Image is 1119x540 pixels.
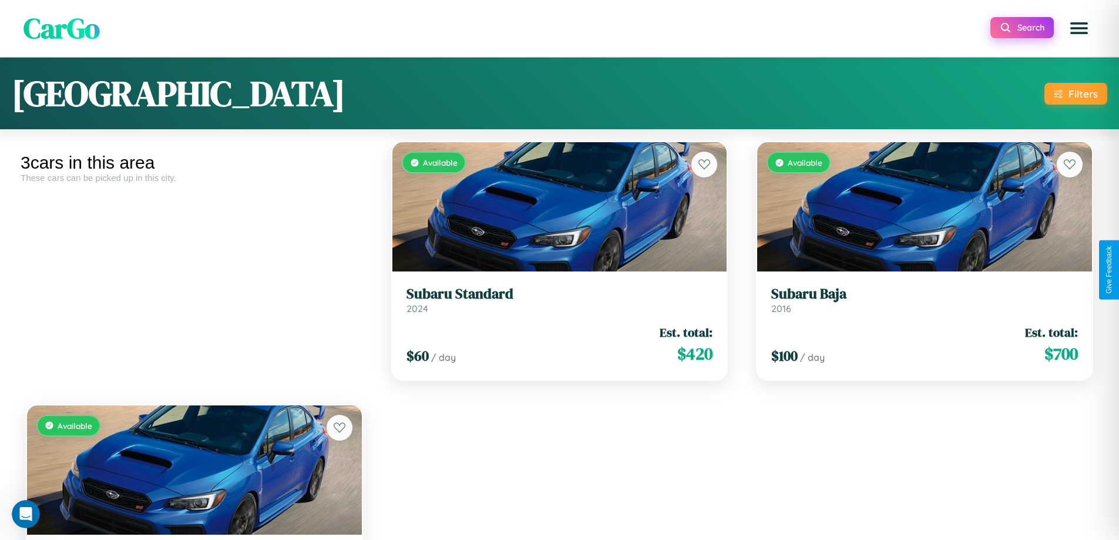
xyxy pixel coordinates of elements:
[771,286,1078,303] h3: Subaru Baja
[660,324,713,341] span: Est. total:
[677,342,713,365] span: $ 420
[1063,12,1096,45] button: Open menu
[1068,88,1098,100] div: Filters
[406,286,713,314] a: Subaru Standard2024
[1017,22,1044,33] span: Search
[406,286,713,303] h3: Subaru Standard
[21,153,368,173] div: 3 cars in this area
[431,351,456,363] span: / day
[990,17,1054,38] button: Search
[23,9,100,48] span: CarGo
[1044,342,1078,365] span: $ 700
[771,303,791,314] span: 2016
[58,421,92,431] span: Available
[1044,83,1107,105] button: Filters
[800,351,825,363] span: / day
[406,346,429,365] span: $ 60
[12,500,40,528] iframe: Intercom live chat
[788,157,822,167] span: Available
[771,346,798,365] span: $ 100
[771,286,1078,314] a: Subaru Baja2016
[406,303,428,314] span: 2024
[1105,246,1113,294] div: Give Feedback
[21,173,368,183] div: These cars can be picked up in this city.
[423,157,458,167] span: Available
[12,69,345,118] h1: [GEOGRAPHIC_DATA]
[1025,324,1078,341] span: Est. total:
